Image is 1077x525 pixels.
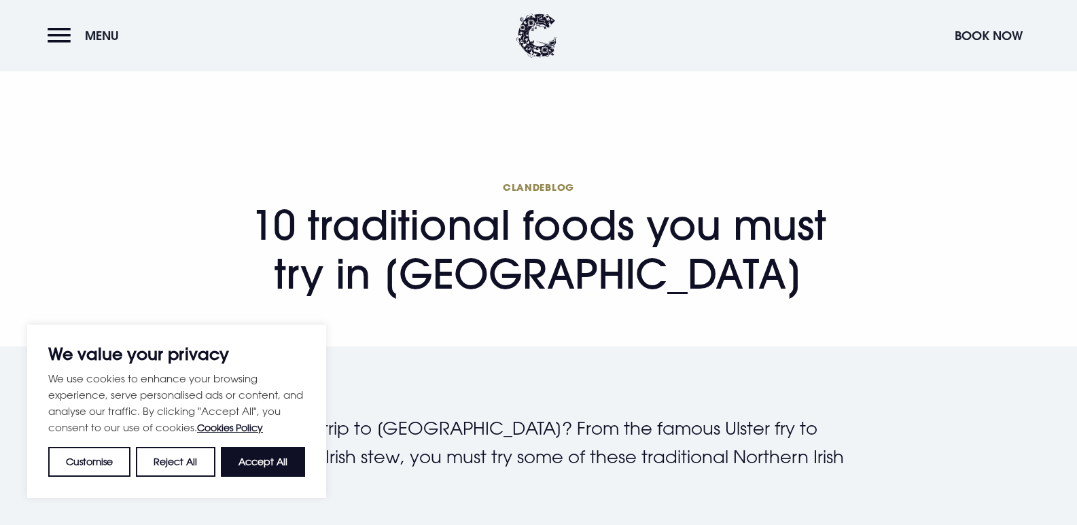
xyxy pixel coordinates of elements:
[48,21,126,50] button: Menu
[221,447,305,477] button: Accept All
[136,447,215,477] button: Reject All
[48,346,305,362] p: We value your privacy
[226,181,851,194] span: Clandeblog
[85,28,119,43] span: Menu
[197,422,263,433] a: Cookies Policy
[226,181,851,298] h1: 10 traditional foods you must try in [GEOGRAPHIC_DATA]
[48,447,130,477] button: Customise
[226,414,851,499] p: Planning a trip to [GEOGRAPHIC_DATA]? From the famous Ulster fry to comforting Irish stew, you mu...
[48,370,305,436] p: We use cookies to enhance your browsing experience, serve personalised ads or content, and analys...
[27,325,326,498] div: We value your privacy
[948,21,1029,50] button: Book Now
[516,14,557,58] img: Clandeboye Lodge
